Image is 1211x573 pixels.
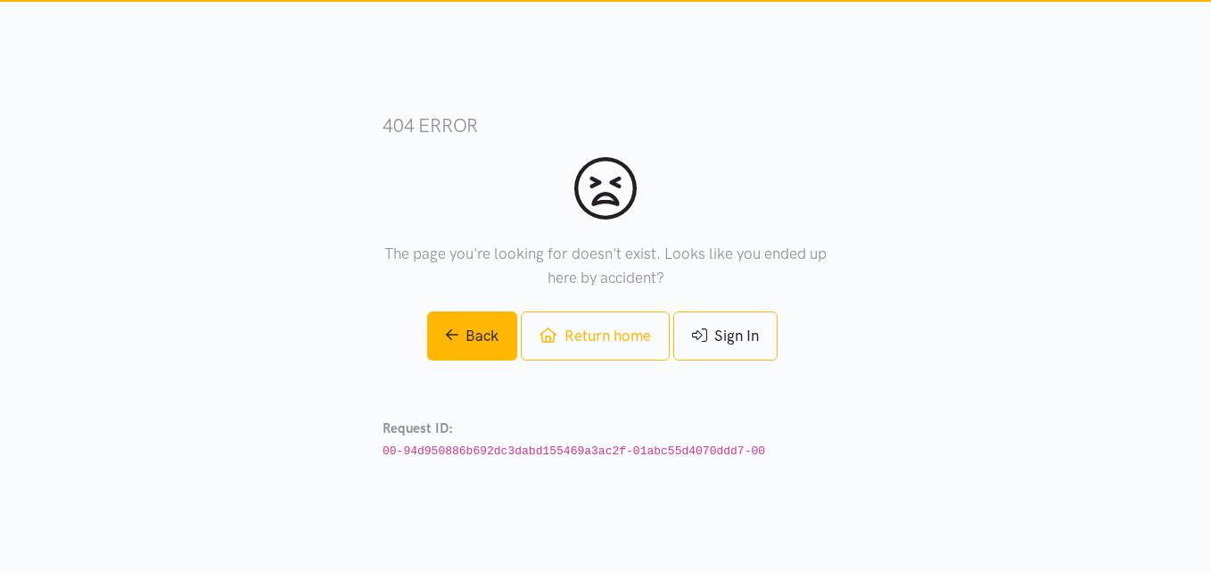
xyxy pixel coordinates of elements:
[383,444,765,458] code: 00-94d950886b692dc3dabd155469a3ac2f-01abc55d4070ddd7-00
[383,420,453,436] strong: Request ID:
[427,311,518,361] a: Back
[521,311,669,361] a: Return home
[673,311,778,361] a: Sign In
[383,112,828,138] h3: 404 error
[383,242,828,290] p: The page you're looking for doesn't exist. Looks like you ended up here by accident?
